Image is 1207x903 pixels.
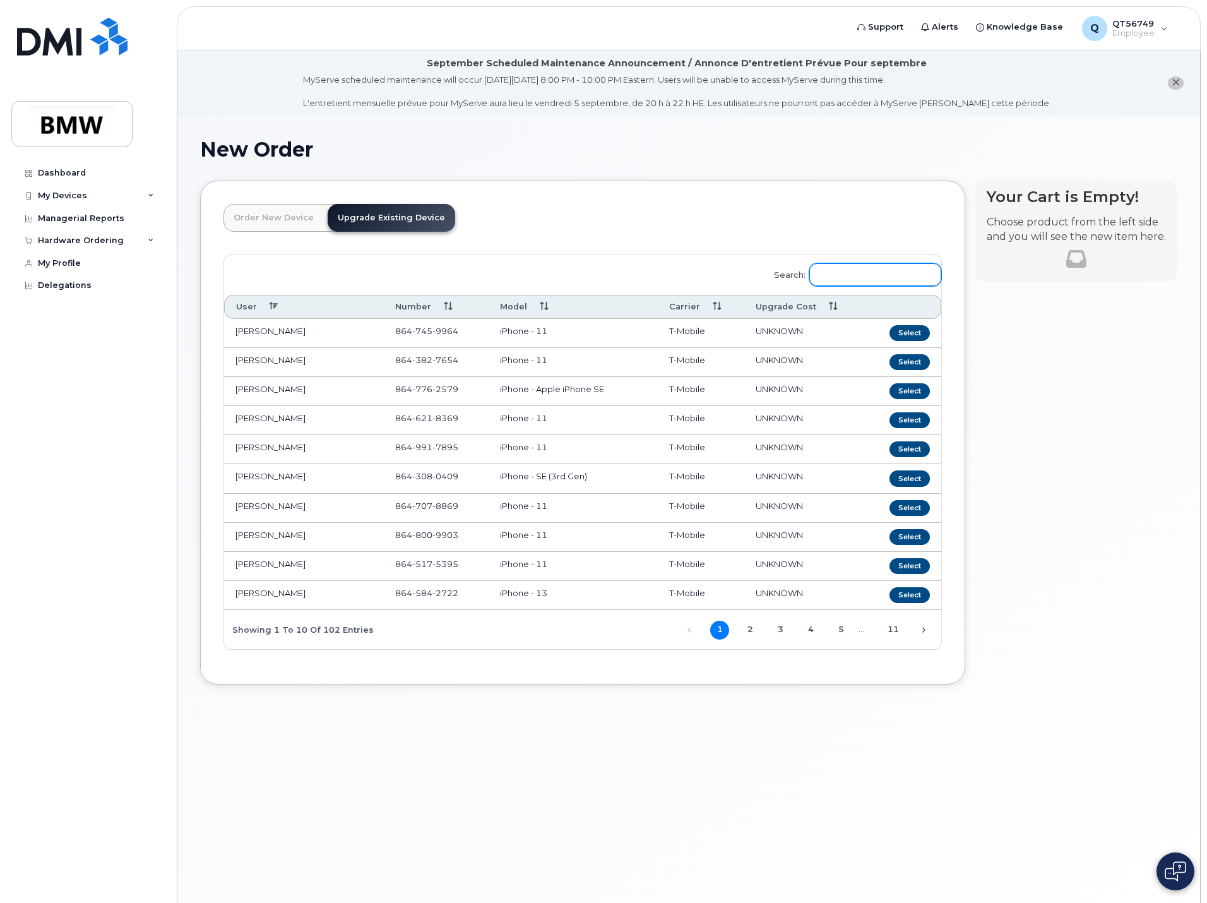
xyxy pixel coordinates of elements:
button: close notification [1168,76,1184,90]
span: 864 [395,326,458,336]
th: Model: activate to sort column ascending [489,295,658,318]
span: 2579 [432,384,458,394]
span: 8369 [432,413,458,423]
a: 4 [801,621,820,640]
span: 2722 [432,588,458,598]
th: Upgrade Cost: activate to sort column ascending [744,295,865,318]
span: 864 [395,471,458,481]
h1: New Order [200,138,1177,160]
td: [PERSON_NAME] [224,523,384,552]
span: 517 [412,559,432,569]
span: 308 [412,471,432,481]
img: Open chat [1165,861,1186,882]
span: 707 [412,501,432,511]
td: iPhone - Apple iPhone SE [489,377,658,406]
button: Select [889,412,930,428]
a: 3 [771,621,790,640]
span: 864 [395,588,458,598]
button: Select [889,558,930,574]
a: Order New Device [223,204,324,232]
td: [PERSON_NAME] [224,406,384,435]
td: T-Mobile [658,581,744,610]
button: Select [889,529,930,545]
span: 864 [395,384,458,394]
span: 991 [412,442,432,452]
td: iPhone - 11 [489,348,658,377]
a: 1 [710,621,729,640]
span: 621 [412,413,432,423]
span: 7895 [432,442,458,452]
td: iPhone - SE (3rd Gen) [489,464,658,493]
td: T-Mobile [658,319,744,348]
span: 9964 [432,326,458,336]
input: Search: [809,263,941,286]
td: [PERSON_NAME] [224,464,384,493]
button: Select [889,587,930,603]
td: iPhone - 11 [489,494,658,523]
th: User: activate to sort column descending [224,295,384,318]
td: [PERSON_NAME] [224,435,384,464]
button: Select [889,441,930,457]
span: 745 [412,326,432,336]
div: Showing 1 to 10 of 102 entries [224,618,374,640]
span: UNKNOWN [756,413,803,423]
h4: Your Cart is Empty! [987,188,1166,205]
td: iPhone - 11 [489,552,658,581]
button: Select [889,500,930,516]
td: [PERSON_NAME] [224,377,384,406]
span: 864 [395,530,458,540]
td: T-Mobile [658,406,744,435]
span: 0409 [432,471,458,481]
span: … [850,624,872,634]
button: Select [889,383,930,399]
span: UNKNOWN [756,501,803,511]
td: iPhone - 13 [489,581,658,610]
a: Next [914,621,933,640]
a: 5 [831,621,850,640]
a: 11 [884,621,903,640]
a: 2 [740,621,759,640]
span: 8869 [432,501,458,511]
td: T-Mobile [658,494,744,523]
td: T-Mobile [658,348,744,377]
td: iPhone - 11 [489,435,658,464]
span: UNKNOWN [756,530,803,540]
button: Select [889,354,930,370]
td: T-Mobile [658,552,744,581]
span: UNKNOWN [756,471,803,481]
td: T-Mobile [658,377,744,406]
span: 776 [412,384,432,394]
td: T-Mobile [658,435,744,464]
span: 864 [395,501,458,511]
td: [PERSON_NAME] [224,581,384,610]
span: 864 [395,413,458,423]
span: 800 [412,530,432,540]
span: UNKNOWN [756,326,803,336]
td: [PERSON_NAME] [224,319,384,348]
span: UNKNOWN [756,442,803,452]
span: 7654 [432,355,458,365]
span: 864 [395,559,458,569]
th: Number: activate to sort column ascending [384,295,489,318]
button: Select [889,325,930,341]
a: Previous [680,621,699,640]
span: 864 [395,355,458,365]
label: Search: [766,255,941,290]
span: UNKNOWN [756,384,803,394]
span: UNKNOWN [756,355,803,365]
td: iPhone - 11 [489,523,658,552]
td: iPhone - 11 [489,319,658,348]
span: 9903 [432,530,458,540]
td: T-Mobile [658,464,744,493]
div: MyServe scheduled maintenance will occur [DATE][DATE] 8:00 PM - 10:00 PM Eastern. Users will be u... [303,74,1051,109]
td: [PERSON_NAME] [224,552,384,581]
td: iPhone - 11 [489,406,658,435]
span: UNKNOWN [756,588,803,598]
span: 382 [412,355,432,365]
span: UNKNOWN [756,559,803,569]
p: Choose product from the left side and you will see the new item here. [987,215,1166,244]
span: 584 [412,588,432,598]
th: Carrier: activate to sort column ascending [658,295,744,318]
button: Select [889,470,930,486]
td: [PERSON_NAME] [224,348,384,377]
